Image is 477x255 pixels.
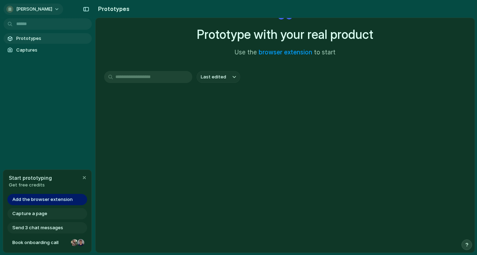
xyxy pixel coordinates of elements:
span: Add the browser extension [12,196,73,203]
a: Prototypes [4,33,92,44]
span: Last edited [201,73,226,81]
span: Prototypes [16,35,89,42]
h2: Prototypes [95,5,129,13]
div: Nicole Kubica [70,238,79,247]
div: Christian Iacullo [77,238,85,247]
span: Get free credits [9,182,52,189]
a: browser extension [259,49,312,56]
span: Send 3 chat messages [12,224,63,231]
span: Start prototyping [9,174,52,182]
button: [PERSON_NAME] [4,4,63,15]
h1: Prototype with your real product [197,25,373,44]
span: Capture a page [12,210,47,217]
span: [PERSON_NAME] [16,6,52,13]
span: Use the to start [235,48,336,57]
a: Book onboarding call [7,237,87,248]
button: Last edited [197,71,240,83]
span: Book onboarding call [12,239,68,246]
a: Captures [4,45,92,55]
span: Captures [16,47,89,54]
